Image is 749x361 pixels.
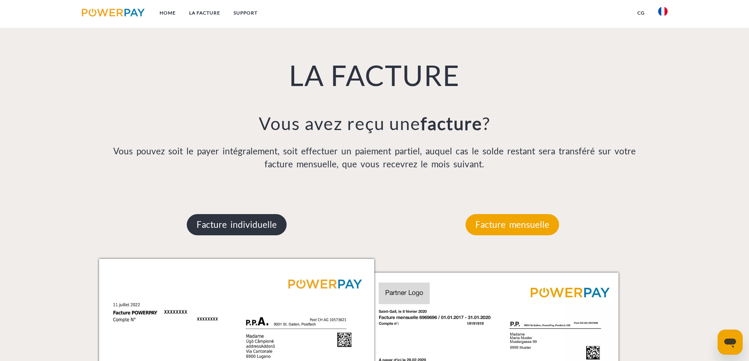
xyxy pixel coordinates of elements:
a: CG [631,6,651,20]
img: logo-powerpay.svg [82,9,145,16]
p: Facture mensuelle [466,214,559,235]
a: LA FACTURE [182,6,227,20]
h1: LA FACTURE [99,57,650,93]
p: Vous pouvez soit le payer intégralement, soit effectuer un paiement partiel, auquel cas le solde ... [99,145,650,171]
a: Home [153,6,182,20]
b: facture [421,113,482,134]
a: Support [227,6,264,20]
iframe: Bouton de lancement de la fenêtre de messagerie [718,330,743,355]
img: fr [658,7,668,16]
p: Facture individuelle [187,214,287,235]
h3: Vous avez reçu une ? [99,112,650,134]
